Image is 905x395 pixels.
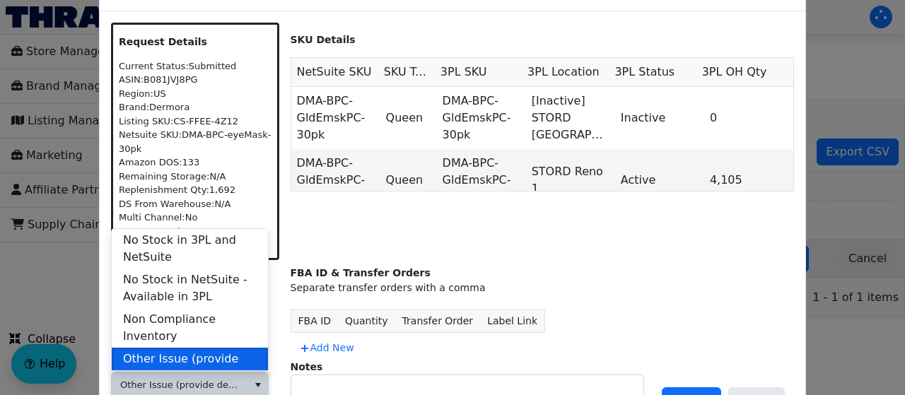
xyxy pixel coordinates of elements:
[437,149,526,211] td: DMA-BPC-GldEmskPC-30pk
[123,311,257,345] span: Non Compliance Inventory
[120,378,239,392] span: Other Issue (provide details in notes)
[291,33,795,47] p: SKU Details
[480,309,544,332] th: Label Link
[291,336,363,360] button: Add New
[119,211,271,225] div: Multi Channel: No
[338,309,395,332] th: Quantity
[119,183,271,197] div: Replenishment Qty: 1,692
[704,149,793,211] td: 4,105
[437,87,526,149] td: DMA-BPC-GldEmskPC-30pk
[526,87,615,149] td: [Inactive] STORD [GEOGRAPHIC_DATA]
[119,114,271,129] div: Listing SKU: CS-FFEE-4Z12
[704,87,793,149] td: 0
[291,87,380,149] td: DMA-BPC-GldEmskPC-30pk
[384,64,429,81] span: SKU Type
[119,73,271,87] div: ASIN: B081JVJ8PG
[380,149,437,211] td: Queen
[380,87,437,149] td: Queen
[291,309,338,332] th: FBA ID
[119,225,271,239] div: Date Created: N/A
[614,64,675,81] span: 3PL Status
[615,87,704,149] td: Inactive
[440,64,487,81] span: 3PL SKU
[395,309,481,332] th: Transfer Order
[526,149,615,211] td: STORD Reno 1
[297,64,372,81] span: NetSuite SKU
[119,197,271,211] div: DS From Warehouse: N/A
[291,361,323,372] label: Notes
[702,64,767,81] span: 3PL OH Qty
[123,271,257,305] span: No Stock in NetSuite - Available in 3PL
[291,149,380,211] td: DMA-BPC-GldEmskPC-30pk
[123,232,257,266] span: No Stock in 3PL and NetSuite
[615,149,704,211] td: Active
[119,87,271,101] div: Region: US
[119,100,271,114] div: Brand: Dermora
[119,170,271,184] div: Remaining Storage: N/A
[119,128,271,155] div: Netsuite SKU: DMA-BPC-eyeMask-30pk
[123,350,257,384] span: Other Issue (provide details in notes)
[291,281,795,295] div: Separate transfer orders with a comma
[119,59,271,73] div: Current Status: Submitted
[119,155,271,170] div: Amazon DOS: 133
[299,341,354,355] span: Add New
[291,266,795,281] div: FBA ID & Transfer Orders
[119,35,271,49] p: Request Details
[527,64,600,81] span: 3PL Location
